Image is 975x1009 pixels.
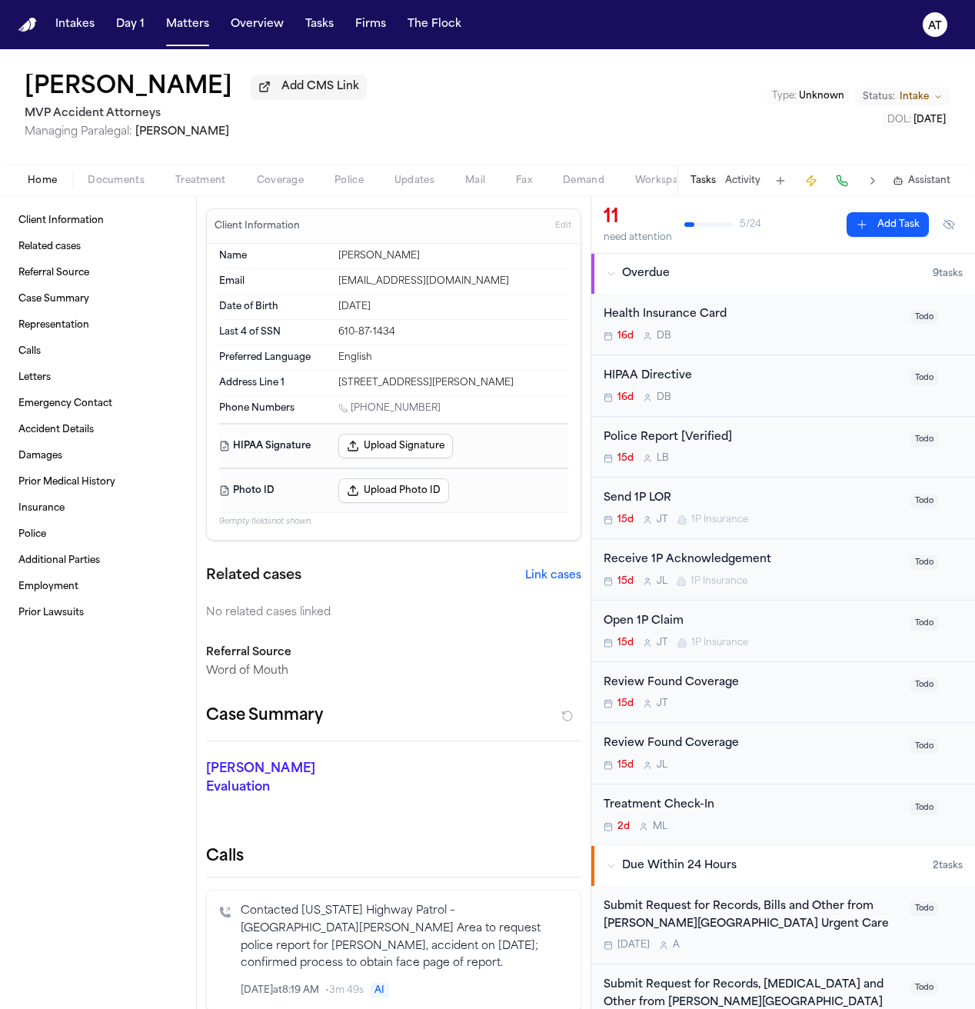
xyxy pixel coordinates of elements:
div: need attention [604,231,672,244]
div: Receive 1P Acknowledgement [604,551,901,569]
span: Case Summary [18,293,89,305]
span: Todo [910,678,938,692]
div: Send 1P LOR [604,490,901,508]
dt: Email [219,275,329,288]
a: Call 1 (714) 925-1630 [338,402,441,415]
button: Upload Signature [338,434,453,458]
dt: Name [219,250,329,262]
dt: Photo ID [219,478,329,503]
a: Prior Lawsuits [12,601,184,625]
div: Treatment Check-In [604,797,901,814]
span: Client Information [18,215,104,227]
h2: Related cases [206,565,301,587]
div: 11 [604,205,672,230]
button: The Flock [401,11,468,38]
h2: MVP Accident Attorneys [25,105,367,123]
span: 1P Insurance [691,514,748,526]
span: 16d [617,391,634,404]
span: J T [657,698,668,710]
div: [STREET_ADDRESS][PERSON_NAME] [338,377,568,389]
span: Home [28,175,57,187]
span: Todo [910,310,938,325]
a: Additional Parties [12,548,184,573]
span: Accident Details [18,424,94,436]
div: [DATE] [338,301,568,313]
div: Open task: Review Found Coverage [591,662,975,724]
span: Todo [910,432,938,447]
a: Firms [349,11,392,38]
button: Tasks [690,175,716,187]
div: [EMAIL_ADDRESS][DOMAIN_NAME] [338,275,568,288]
div: Open task: Submit Request for Records, Bills and Other from Kaiser Garden Grove Urgent Care [591,886,975,965]
span: Todo [910,981,938,995]
span: Mail [465,175,485,187]
span: Due Within 24 Hours [622,858,737,874]
button: Matters [160,11,215,38]
button: Intakes [49,11,101,38]
span: Overdue [622,266,670,281]
button: Add Task [770,170,791,191]
button: Day 1 [110,11,151,38]
span: A [673,939,680,951]
a: Employment [12,574,184,599]
span: 2d [617,821,630,833]
p: 9 empty fields not shown. [219,516,568,528]
a: Emergency Contact [12,391,184,416]
div: Open task: Police Report [Verified] [591,417,975,478]
span: J T [657,637,668,649]
text: AT [928,21,942,32]
a: Home [18,18,37,32]
div: Open 1P Claim [604,613,901,631]
button: Edit matter name [25,74,232,102]
span: J L [657,575,667,588]
span: Prior Medical History [18,476,115,488]
div: Open task: Receive 1P Acknowledgement [591,539,975,601]
div: No related cases linked [206,605,581,621]
span: [DATE] [617,939,650,951]
span: Police [334,175,364,187]
span: Fax [516,175,532,187]
div: Open task: Send 1P LOR [591,478,975,539]
span: Prior Lawsuits [18,607,84,619]
h3: Client Information [211,220,303,232]
span: Coverage [257,175,304,187]
span: Todo [910,371,938,385]
a: Referral Source [12,261,184,285]
a: Representation [12,313,184,338]
div: Open task: Health Insurance Card [591,294,975,355]
div: Open task: HIPAA Directive [591,355,975,417]
h1: [PERSON_NAME] [25,74,232,102]
span: 16d [617,330,634,342]
button: Overview [225,11,290,38]
span: Todo [910,494,938,508]
a: Prior Medical History [12,470,184,495]
a: Related cases [12,235,184,259]
button: Upload Photo ID [338,478,449,503]
a: Police [12,522,184,547]
span: Assistant [908,175,950,187]
span: Documents [88,175,145,187]
div: Review Found Coverage [604,674,901,692]
span: Managing Paralegal: [25,126,132,138]
button: Overdue9tasks [591,254,975,294]
a: Damages [12,444,184,468]
span: Emergency Contact [18,398,112,410]
span: M L [653,821,667,833]
span: Phone Numbers [219,402,294,415]
dt: Address Line 1 [219,377,329,389]
span: Police [18,528,46,541]
span: Todo [910,555,938,570]
button: Edit [551,214,576,238]
div: Health Insurance Card [604,306,901,324]
button: Edit DOL: 2025-09-20 [883,112,950,128]
button: Tasks [299,11,340,38]
span: 15d [617,575,634,588]
span: Todo [910,801,938,815]
dt: HIPAA Signature [219,434,329,458]
span: 15d [617,637,634,649]
span: Related cases [18,241,81,253]
dt: Preferred Language [219,351,329,364]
